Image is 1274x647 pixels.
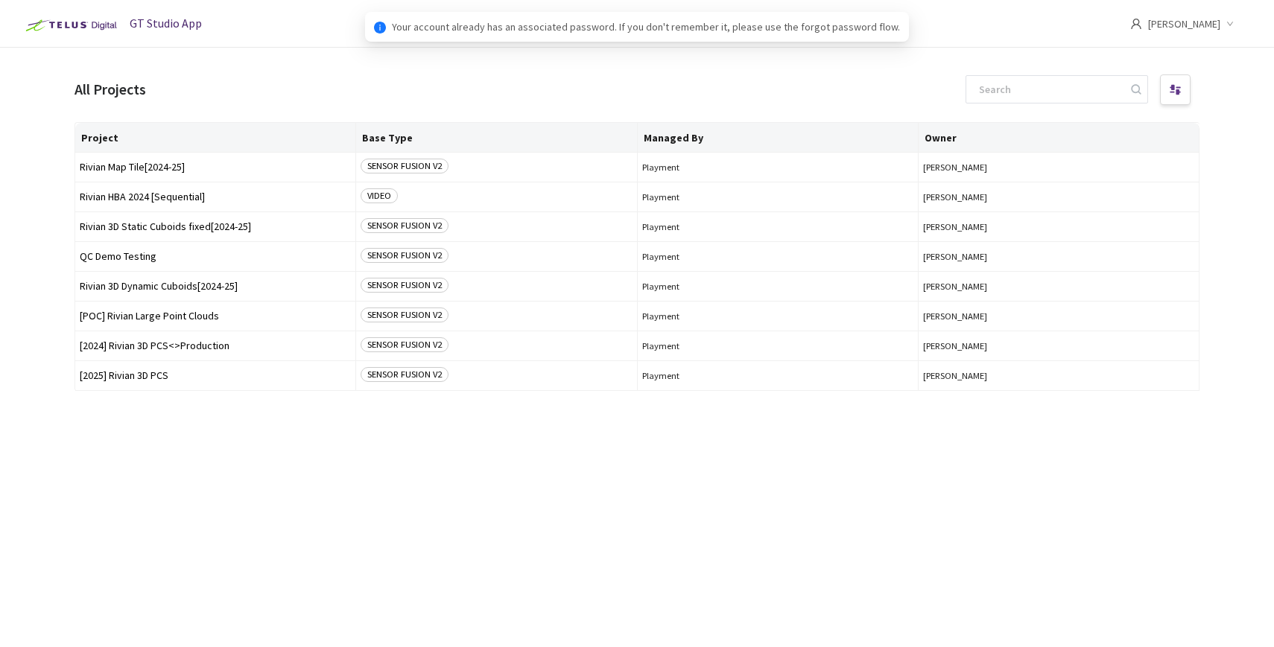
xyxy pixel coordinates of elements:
span: Playment [642,191,913,203]
th: Owner [919,123,1199,153]
span: SENSOR FUSION V2 [361,367,449,382]
div: All Projects [75,79,146,101]
span: SENSOR FUSION V2 [361,159,449,173]
span: Rivian HBA 2024 [Sequential] [80,191,351,203]
button: [PERSON_NAME] [923,191,1194,203]
span: Playment [642,162,913,173]
span: [2025] Rivian 3D PCS [80,370,351,381]
span: Rivian 3D Static Cuboids fixed[2024-25] [80,221,351,232]
button: [PERSON_NAME] [923,340,1194,351]
span: Playment [642,340,913,351]
span: SENSOR FUSION V2 [361,278,449,293]
span: SENSOR FUSION V2 [361,307,449,322]
span: Playment [642,221,913,232]
span: down [1226,20,1234,28]
span: VIDEO [361,188,398,203]
span: Rivian Map Tile[2024-25] [80,162,351,173]
button: [PERSON_NAME] [923,162,1194,173]
span: GT Studio App [130,16,202,31]
button: [PERSON_NAME] [923,251,1194,262]
span: [POC] Rivian Large Point Clouds [80,310,351,322]
span: Playment [642,281,913,292]
button: [PERSON_NAME] [923,221,1194,232]
th: Project [75,123,356,153]
span: Playment [642,310,913,322]
span: SENSOR FUSION V2 [361,248,449,263]
span: user [1130,18,1142,30]
span: SENSOR FUSION V2 [361,337,449,352]
span: SENSOR FUSION V2 [361,218,449,233]
span: info-circle [374,22,386,34]
button: [PERSON_NAME] [923,370,1194,381]
span: QC Demo Testing [80,251,351,262]
button: [PERSON_NAME] [923,310,1194,322]
img: Telus [18,13,121,37]
th: Base Type [356,123,637,153]
th: Managed By [638,123,919,153]
button: [PERSON_NAME] [923,281,1194,292]
span: Playment [642,370,913,381]
span: Your account already has an associated password. If you don't remember it, please use the forgot ... [392,19,900,35]
span: Playment [642,251,913,262]
span: [2024] Rivian 3D PCS<>Production [80,340,351,351]
span: Rivian 3D Dynamic Cuboids[2024-25] [80,281,351,292]
input: Search [970,76,1129,103]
